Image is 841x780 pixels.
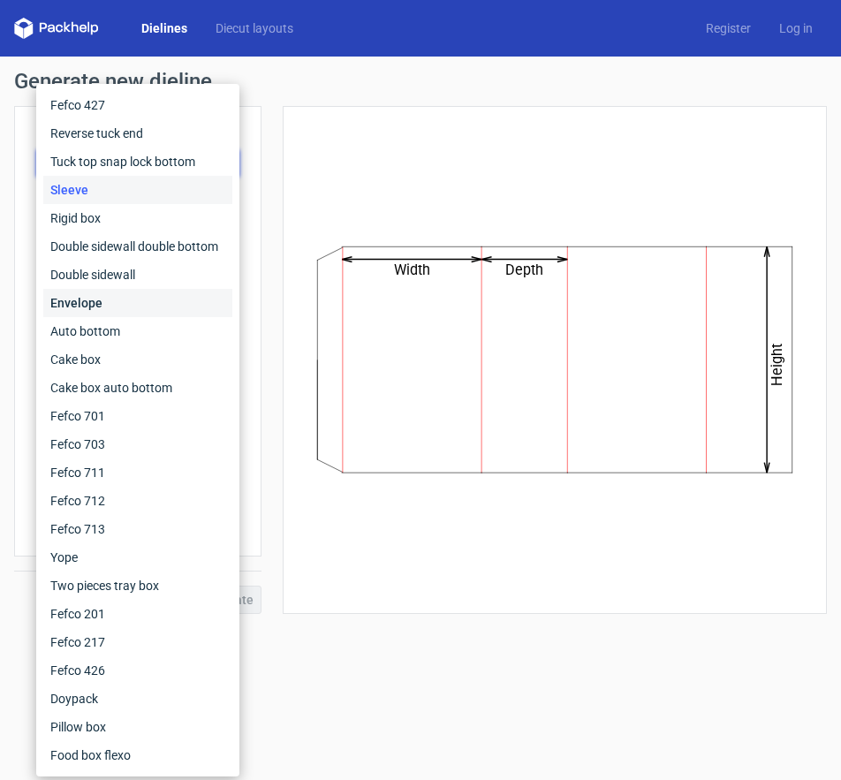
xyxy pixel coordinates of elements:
a: Register [692,19,765,37]
a: Log in [765,19,827,37]
div: Food box flexo [43,741,232,769]
div: Fefco 217 [43,628,232,656]
div: Fefco 712 [43,487,232,515]
div: Tuck top snap lock bottom [43,148,232,176]
div: Fefco 426 [43,656,232,685]
a: Diecut layouts [201,19,307,37]
h1: Generate new dieline [14,71,827,92]
div: Rigid box [43,204,232,232]
div: Cake box auto bottom [43,374,232,402]
div: Fefco 713 [43,515,232,543]
div: Reverse tuck end [43,119,232,148]
div: Cake box [43,345,232,374]
div: Doypack [43,685,232,713]
div: Sleeve [43,176,232,204]
div: Double sidewall double bottom [43,232,232,261]
div: Auto bottom [43,317,232,345]
div: Fefco 427 [43,91,232,119]
div: Fefco 701 [43,402,232,430]
a: Dielines [127,19,201,37]
div: Envelope [43,289,232,317]
text: Depth [505,262,543,279]
div: Double sidewall [43,261,232,289]
text: Width [394,262,430,279]
div: Fefco 711 [43,458,232,487]
div: Yope [43,543,232,572]
div: Two pieces tray box [43,572,232,600]
div: Fefco 201 [43,600,232,628]
text: Height [769,344,785,386]
div: Pillow box [43,713,232,741]
div: Fefco 703 [43,430,232,458]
